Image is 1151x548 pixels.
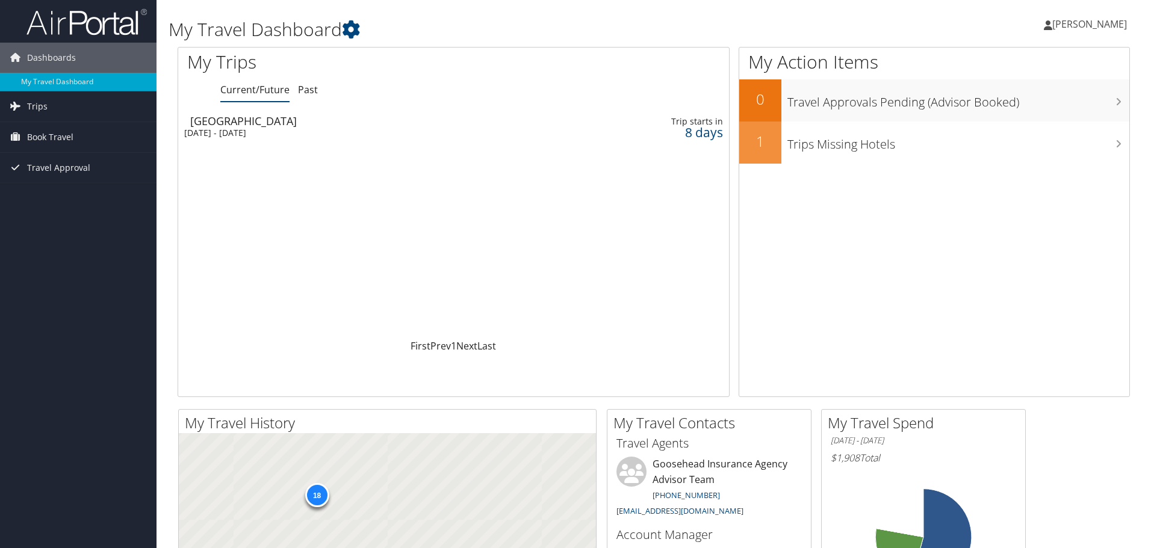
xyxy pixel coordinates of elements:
[456,339,477,353] a: Next
[831,451,1016,464] h6: Total
[477,339,496,353] a: Last
[616,435,802,452] h3: Travel Agents
[184,128,528,138] div: [DATE] - [DATE]
[739,79,1129,122] a: 0Travel Approvals Pending (Advisor Booked)
[169,17,816,42] h1: My Travel Dashboard
[411,339,430,353] a: First
[828,413,1025,433] h2: My Travel Spend
[27,43,76,73] span: Dashboards
[451,339,456,353] a: 1
[27,153,90,183] span: Travel Approval
[739,89,781,109] h2: 0
[787,88,1129,111] h3: Travel Approvals Pending (Advisor Booked)
[26,8,147,36] img: airportal-logo.png
[220,83,290,96] a: Current/Future
[831,451,860,464] span: $1,908
[1044,6,1139,42] a: [PERSON_NAME]
[610,457,808,521] li: Goosehead Insurance Agency Advisor Team
[187,49,491,75] h1: My Trips
[430,339,451,353] a: Prev
[27,91,48,122] span: Trips
[1052,17,1127,31] span: [PERSON_NAME]
[190,115,534,126] div: [GEOGRAPHIC_DATA]
[185,413,596,433] h2: My Travel History
[653,490,720,500] a: [PHONE_NUMBER]
[601,116,723,127] div: Trip starts in
[616,526,802,543] h3: Account Manager
[739,131,781,152] h2: 1
[601,127,723,138] div: 8 days
[305,482,329,506] div: 18
[739,122,1129,164] a: 1Trips Missing Hotels
[739,49,1129,75] h1: My Action Items
[298,83,318,96] a: Past
[616,505,743,516] a: [EMAIL_ADDRESS][DOMAIN_NAME]
[831,435,1016,446] h6: [DATE] - [DATE]
[27,122,73,152] span: Book Travel
[613,413,811,433] h2: My Travel Contacts
[787,130,1129,153] h3: Trips Missing Hotels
